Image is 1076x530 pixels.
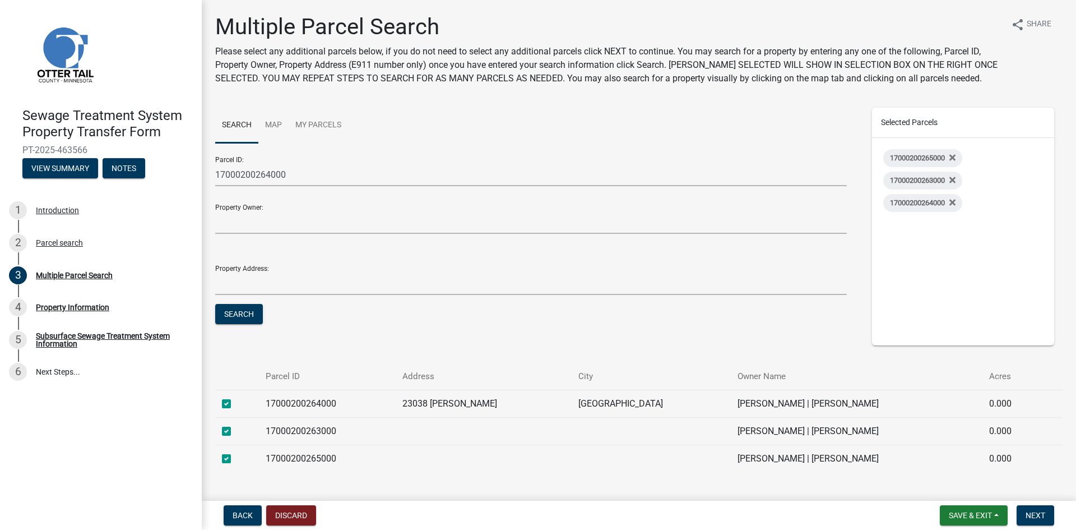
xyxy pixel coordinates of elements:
[872,108,1055,138] div: Selected Parcels
[396,363,572,390] th: Address
[890,199,945,207] span: 17000200264000
[9,298,27,316] div: 4
[1017,505,1054,526] button: Next
[731,390,982,417] td: [PERSON_NAME] | [PERSON_NAME]
[9,331,27,349] div: 5
[22,108,193,140] h4: Sewage Treatment System Property Transfer Form
[9,234,27,252] div: 2
[258,108,289,144] a: Map
[215,13,1002,40] h1: Multiple Parcel Search
[36,271,113,279] div: Multiple Parcel Search
[22,145,179,155] span: PT-2025-463566
[982,363,1041,390] th: Acres
[396,390,572,417] td: 23038 [PERSON_NAME]
[103,158,145,178] button: Notes
[36,332,184,348] div: Subsurface Sewage Treatment System Information
[22,164,98,173] wm-modal-confirm: Summary
[890,154,945,162] span: 17000200265000
[259,417,396,445] td: 17000200263000
[1011,18,1024,31] i: share
[731,445,982,472] td: [PERSON_NAME] | [PERSON_NAME]
[259,363,396,390] th: Parcel ID
[103,164,145,173] wm-modal-confirm: Notes
[22,158,98,178] button: View Summary
[9,363,27,381] div: 6
[731,417,982,445] td: [PERSON_NAME] | [PERSON_NAME]
[36,303,109,311] div: Property Information
[224,505,262,526] button: Back
[1026,511,1045,520] span: Next
[949,511,992,520] span: Save & Exit
[215,108,258,144] a: Search
[572,390,731,417] td: [GEOGRAPHIC_DATA]
[259,390,396,417] td: 17000200264000
[982,445,1041,472] td: 0.000
[215,304,263,324] button: Search
[36,206,79,214] div: Introduction
[572,363,731,390] th: City
[982,390,1041,417] td: 0.000
[22,12,106,96] img: Otter Tail County, Minnesota
[266,505,316,526] button: Discard
[9,201,27,219] div: 1
[9,266,27,284] div: 3
[215,45,1002,85] p: Please select any additional parcels below, if you do not need to select any additional parcels c...
[233,511,253,520] span: Back
[289,108,348,144] a: My Parcels
[1027,18,1051,31] span: Share
[36,239,83,247] div: Parcel search
[890,176,945,185] span: 17000200263000
[259,445,396,472] td: 17000200265000
[1002,13,1060,35] button: shareShare
[940,505,1008,526] button: Save & Exit
[731,363,982,390] th: Owner Name
[982,417,1041,445] td: 0.000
